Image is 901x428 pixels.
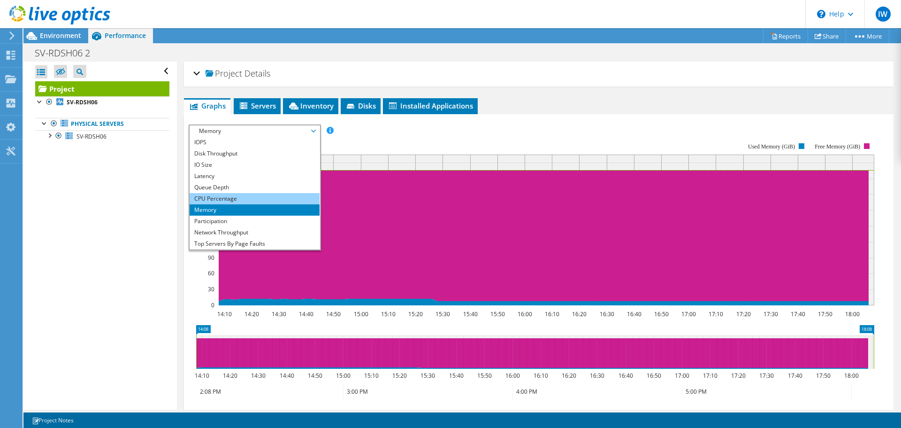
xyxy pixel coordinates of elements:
[505,372,520,380] text: 16:00
[35,130,169,142] a: SV-RDSH06
[190,204,320,216] li: Memory
[190,227,320,238] li: Network Throughput
[190,238,320,249] li: Top Servers By Page Faults
[647,372,661,380] text: 16:50
[703,372,718,380] text: 17:10
[288,101,334,110] span: Inventory
[381,310,396,318] text: 15:10
[709,310,723,318] text: 17:10
[272,310,286,318] text: 14:30
[815,143,861,150] text: Free Memory (GiB)
[217,310,232,318] text: 14:10
[392,372,407,380] text: 15:20
[244,310,259,318] text: 14:20
[105,31,146,40] span: Performance
[764,310,778,318] text: 17:30
[763,29,808,43] a: Reports
[846,29,889,43] a: More
[35,81,169,96] a: Project
[545,310,559,318] text: 16:10
[190,159,320,171] li: IO Size
[627,310,641,318] text: 16:40
[818,310,832,318] text: 17:50
[194,125,315,137] span: Memory
[675,372,689,380] text: 17:00
[206,69,242,78] span: Project
[844,372,859,380] text: 18:00
[40,31,81,40] span: Environment
[759,372,774,380] text: 17:30
[808,29,846,43] a: Share
[590,372,604,380] text: 16:30
[876,7,891,22] span: IW
[326,310,341,318] text: 14:50
[731,372,746,380] text: 17:20
[299,310,313,318] text: 14:40
[816,372,831,380] text: 17:50
[477,372,492,380] text: 15:50
[845,310,860,318] text: 18:00
[190,148,320,159] li: Disk Throughput
[35,118,169,130] a: Physical Servers
[190,137,320,148] li: IOPS
[681,310,696,318] text: 17:00
[618,372,633,380] text: 16:40
[345,101,376,110] span: Disks
[572,310,587,318] text: 16:20
[600,310,614,318] text: 16:30
[190,171,320,182] li: Latency
[76,132,107,140] span: SV-RDSH06
[31,48,105,58] h1: SV-RDSH06 2
[388,101,473,110] span: Installed Applications
[211,301,214,309] text: 0
[364,372,379,380] text: 15:10
[654,310,669,318] text: 16:50
[435,310,450,318] text: 15:30
[208,269,214,277] text: 60
[788,372,802,380] text: 17:40
[190,216,320,227] li: Participation
[562,372,576,380] text: 16:20
[736,310,751,318] text: 17:20
[280,372,294,380] text: 14:40
[238,101,276,110] span: Servers
[354,310,368,318] text: 15:00
[208,254,214,262] text: 90
[817,10,825,18] svg: \n
[748,143,795,150] text: Used Memory (GiB)
[35,96,169,109] a: SV-RDSH06
[420,372,435,380] text: 15:30
[336,372,351,380] text: 15:00
[223,372,237,380] text: 14:20
[791,310,805,318] text: 17:40
[449,372,464,380] text: 15:40
[534,372,548,380] text: 16:10
[190,182,320,193] li: Queue Depth
[25,414,80,426] a: Project Notes
[518,310,532,318] text: 16:00
[190,193,320,204] li: CPU Percentage
[251,372,266,380] text: 14:30
[195,372,209,380] text: 14:10
[189,101,226,110] span: Graphs
[208,285,214,293] text: 30
[490,310,505,318] text: 15:50
[308,372,322,380] text: 14:50
[244,68,270,79] span: Details
[463,310,478,318] text: 15:40
[67,98,98,106] b: SV-RDSH06
[408,310,423,318] text: 15:20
